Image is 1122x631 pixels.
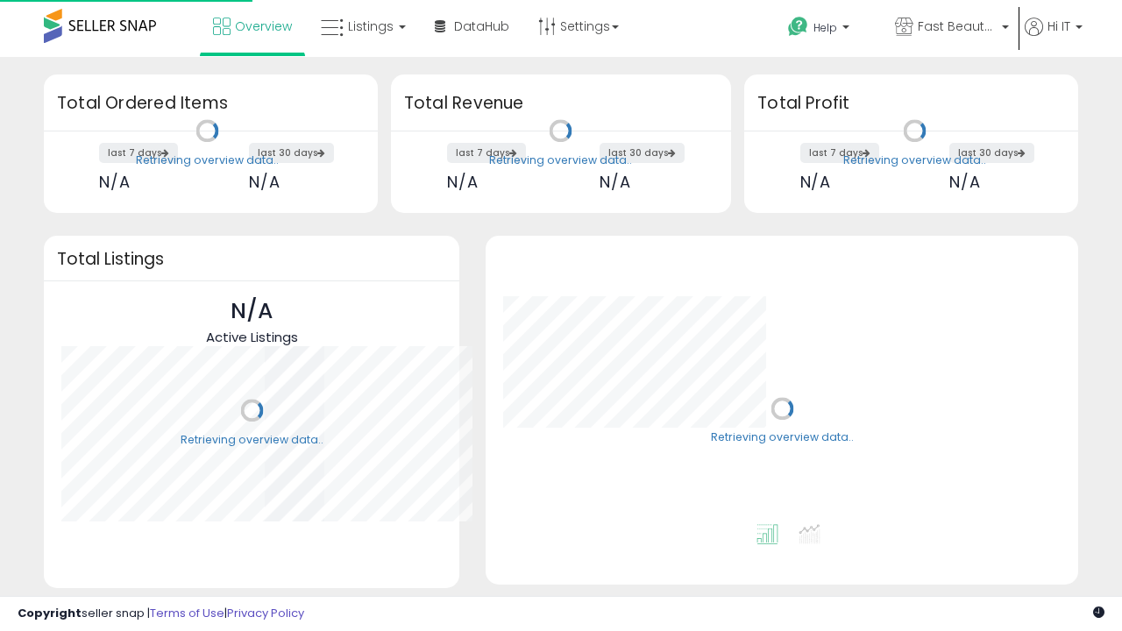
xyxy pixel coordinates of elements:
[227,605,304,621] a: Privacy Policy
[918,18,997,35] span: Fast Beauty ([GEOGRAPHIC_DATA])
[489,152,632,168] div: Retrieving overview data..
[1047,18,1070,35] span: Hi IT
[18,605,82,621] strong: Copyright
[787,16,809,38] i: Get Help
[711,430,854,446] div: Retrieving overview data..
[136,152,279,168] div: Retrieving overview data..
[235,18,292,35] span: Overview
[1025,18,1083,57] a: Hi IT
[150,605,224,621] a: Terms of Use
[813,20,837,35] span: Help
[454,18,509,35] span: DataHub
[774,3,879,57] a: Help
[18,606,304,622] div: seller snap | |
[843,152,986,168] div: Retrieving overview data..
[181,432,323,448] div: Retrieving overview data..
[348,18,394,35] span: Listings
